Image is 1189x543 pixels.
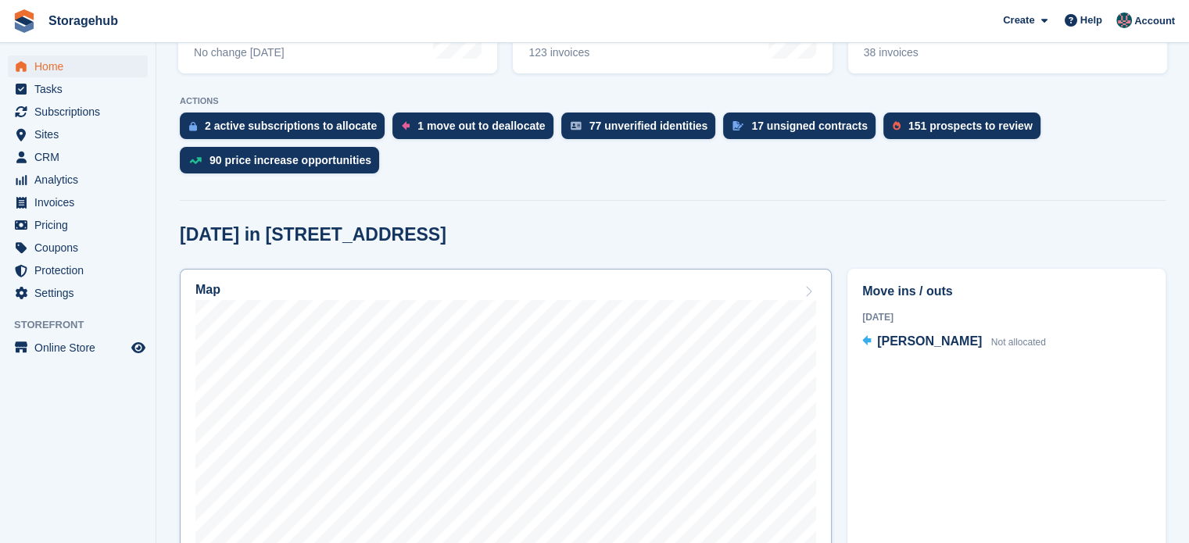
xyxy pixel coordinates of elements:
[34,78,128,100] span: Tasks
[8,78,148,100] a: menu
[561,113,724,147] a: 77 unverified identities
[864,46,976,59] div: 38 invoices
[34,337,128,359] span: Online Store
[34,169,128,191] span: Analytics
[732,121,743,130] img: contract_signature_icon-13c848040528278c33f63329250d36e43548de30e8caae1d1a13099fd9432cc5.svg
[402,121,410,130] img: move_outs_to_deallocate_icon-f764333ba52eb49d3ac5e1228854f67142a1ed5810a6f6cc68b1a99e826820c5.svg
[180,113,392,147] a: 2 active subscriptions to allocate
[1003,13,1034,28] span: Create
[189,121,197,131] img: active_subscription_to_allocate_icon-d502201f5373d7db506a760aba3b589e785aa758c864c3986d89f69b8ff3...
[180,96,1166,106] p: ACTIONS
[34,123,128,145] span: Sites
[34,282,128,304] span: Settings
[528,46,655,59] div: 123 invoices
[1116,13,1132,28] img: Anirudh Muralidharan
[34,146,128,168] span: CRM
[8,146,148,168] a: menu
[34,55,128,77] span: Home
[392,113,560,147] a: 1 move out to deallocate
[571,121,582,130] img: verify_identity-adf6edd0f0f0b5bbfe63781bf79b02c33cf7c696d77639b501bdc392416b5a36.svg
[883,113,1048,147] a: 151 prospects to review
[194,46,285,59] div: No change [DATE]
[751,120,868,132] div: 17 unsigned contracts
[34,101,128,123] span: Subscriptions
[589,120,708,132] div: 77 unverified identities
[42,8,124,34] a: Storagehub
[8,259,148,281] a: menu
[8,214,148,236] a: menu
[8,337,148,359] a: menu
[893,121,901,130] img: prospect-51fa495bee0391a8d652442698ab0144808aea92771e9ea1ae160a38d050c398.svg
[180,224,446,245] h2: [DATE] in [STREET_ADDRESS]
[908,120,1033,132] div: 151 prospects to review
[34,214,128,236] span: Pricing
[862,310,1151,324] div: [DATE]
[34,237,128,259] span: Coupons
[8,237,148,259] a: menu
[862,332,1046,352] a: [PERSON_NAME] Not allocated
[205,120,377,132] div: 2 active subscriptions to allocate
[180,147,387,181] a: 90 price increase opportunities
[210,154,371,166] div: 90 price increase opportunities
[8,282,148,304] a: menu
[34,259,128,281] span: Protection
[14,317,156,333] span: Storefront
[1134,13,1175,29] span: Account
[862,282,1151,301] h2: Move ins / outs
[8,101,148,123] a: menu
[34,191,128,213] span: Invoices
[195,283,220,297] h2: Map
[1080,13,1102,28] span: Help
[189,157,202,164] img: price_increase_opportunities-93ffe204e8149a01c8c9dc8f82e8f89637d9d84a8eef4429ea346261dce0b2c0.svg
[417,120,545,132] div: 1 move out to deallocate
[991,337,1046,348] span: Not allocated
[8,191,148,213] a: menu
[8,169,148,191] a: menu
[877,334,982,348] span: [PERSON_NAME]
[129,338,148,357] a: Preview store
[723,113,883,147] a: 17 unsigned contracts
[13,9,36,33] img: stora-icon-8386f47178a22dfd0bd8f6a31ec36ba5ce8667c1dd55bd0f319d3a0aa187defe.svg
[8,55,148,77] a: menu
[8,123,148,145] a: menu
